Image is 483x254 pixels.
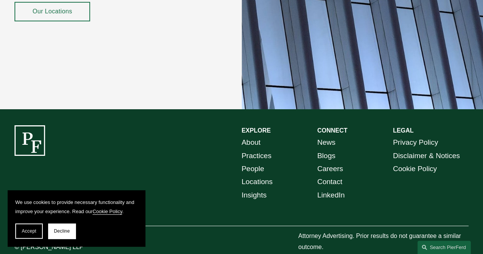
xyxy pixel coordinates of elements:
[317,149,336,162] a: Blogs
[393,149,460,162] a: Disclaimer & Notices
[393,127,414,134] strong: LEGAL
[417,241,471,254] a: Search this site
[317,162,343,175] a: Careers
[48,223,76,239] button: Decline
[242,162,264,175] a: People
[242,175,273,188] a: Locations
[317,175,342,188] a: Contact
[317,136,336,149] a: News
[298,231,468,253] p: Attorney Advertising. Prior results do not guarantee a similar outcome.
[15,198,137,216] p: We use cookies to provide necessary functionality and improve your experience. Read our .
[242,127,271,134] strong: EXPLORE
[15,242,109,253] p: © [PERSON_NAME] LLP
[54,228,70,234] span: Decline
[22,228,36,234] span: Accept
[242,149,271,162] a: Practices
[393,162,437,175] a: Cookie Policy
[242,189,267,202] a: Insights
[317,189,345,202] a: LinkedIn
[15,223,43,239] button: Accept
[242,136,261,149] a: About
[317,127,347,134] strong: CONNECT
[393,136,438,149] a: Privacy Policy
[8,190,145,246] section: Cookie banner
[15,2,90,21] a: Our Locations
[92,209,122,214] a: Cookie Policy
